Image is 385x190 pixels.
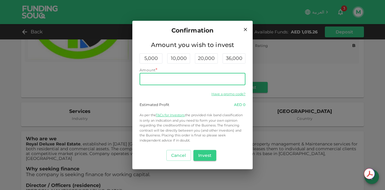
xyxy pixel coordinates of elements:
[234,102,242,107] span: AED
[140,113,156,117] span: As per the
[223,53,245,64] div: 36,000
[156,113,185,117] a: T&Cs for Investors,
[140,102,169,107] div: Estimated Profit
[211,92,245,96] a: Have a promo code?
[140,53,162,64] div: 5,000
[166,150,191,161] button: Cancel
[171,26,214,35] span: Confirmation
[140,73,245,85] input: amount
[195,53,218,64] div: 20,000
[140,40,245,50] span: Amount you wish to invest
[140,68,156,72] span: Amount
[234,102,245,107] div: 0
[140,112,245,143] p: the provided risk band classification is only an indication and you need to form your own opinion...
[193,150,217,161] button: Invest
[167,53,190,64] div: 10,000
